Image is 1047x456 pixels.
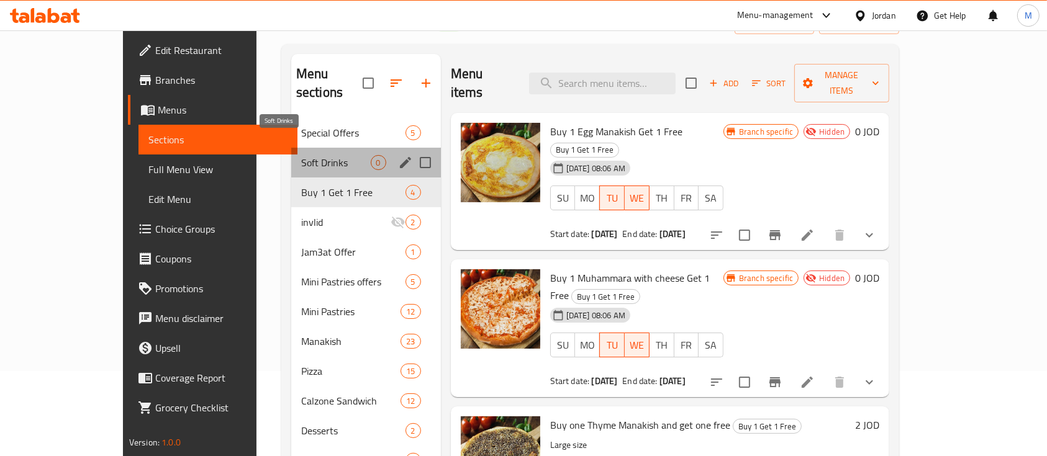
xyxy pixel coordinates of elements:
[592,226,618,242] b: [DATE]
[698,186,723,210] button: SA
[296,65,363,102] h2: Menu sections
[406,127,420,139] span: 5
[301,393,401,408] span: Calzone Sandwich
[599,333,625,357] button: TU
[550,122,682,141] span: Buy 1 Egg Manakish Get 1 Free
[301,364,401,378] span: Pizza
[825,367,854,397] button: delete
[406,425,420,437] span: 2
[301,423,406,438] span: Desserts
[371,155,386,170] div: items
[825,220,854,250] button: delete
[155,341,288,355] span: Upsell
[605,189,620,207] span: TU
[128,393,298,422] a: Grocery Checklist
[401,306,420,318] span: 12
[630,189,645,207] span: WE
[406,187,420,199] span: 4
[592,373,618,389] b: [DATE]
[800,228,815,243] a: Edit menu item
[574,186,600,210] button: MO
[855,123,879,140] h6: 0 JOD
[674,186,699,210] button: FR
[702,220,732,250] button: sort-choices
[732,369,758,395] span: Select to update
[155,43,288,58] span: Edit Restaurant
[355,70,381,96] span: Select all sections
[649,333,674,357] button: TH
[396,153,415,172] button: edit
[556,189,571,207] span: SU
[401,364,420,378] div: items
[551,143,619,157] span: Buy 1 Get 1 Free
[702,367,732,397] button: sort-choices
[678,70,704,96] span: Select section
[128,35,298,65] a: Edit Restaurant
[734,272,798,284] span: Branch specific
[155,311,288,326] span: Menu disclaimer
[301,125,406,140] span: Special Offers
[550,437,850,453] p: Large size
[679,336,694,354] span: FR
[128,303,298,333] a: Menu disclaimer
[148,132,288,147] span: Sections
[301,185,406,200] span: Buy 1 Get 1 Free
[406,244,421,259] div: items
[529,73,676,94] input: search
[814,272,850,284] span: Hidden
[625,333,650,357] button: WE
[704,74,744,93] button: Add
[630,336,645,354] span: WE
[862,228,877,243] svg: Show Choices
[800,375,815,390] a: Edit menu item
[872,9,896,22] div: Jordan
[155,221,288,236] span: Choice Groups
[128,244,298,274] a: Coupons
[138,125,298,154] a: Sections
[571,289,640,304] div: Buy 1 Get 1 Free
[862,375,877,390] svg: Show Choices
[128,333,298,363] a: Upsell
[814,126,850,138] span: Hidden
[148,192,288,207] span: Edit Menu
[406,217,420,228] span: 2
[291,297,441,326] div: Mini Pastries12
[599,186,625,210] button: TU
[401,304,420,319] div: items
[291,177,441,207] div: Buy 1 Get 1 Free4
[744,74,794,93] span: Sort items
[580,189,595,207] span: MO
[550,269,710,305] span: Buy 1 Muhammara with cheese Get 1 Free
[760,367,790,397] button: Branch-specific-item
[291,356,441,386] div: Pizza15
[301,334,401,349] div: Manakish
[854,367,884,397] button: show more
[158,102,288,117] span: Menus
[138,154,298,184] a: Full Menu View
[794,64,890,102] button: Manage items
[854,220,884,250] button: show more
[291,386,441,416] div: Calzone Sandwich12
[707,76,741,91] span: Add
[401,393,420,408] div: items
[659,226,686,242] b: [DATE]
[138,184,298,214] a: Edit Menu
[291,237,441,267] div: Jam3at Offer1
[128,363,298,393] a: Coverage Report
[128,65,298,95] a: Branches
[655,189,669,207] span: TH
[550,226,590,242] span: Start date:
[155,73,288,87] span: Branches
[301,274,406,289] span: Mini Pastries offers
[391,215,406,230] svg: Inactive section
[733,419,801,434] span: Buy 1 Get 1 Free
[401,336,420,347] span: 23
[406,246,420,258] span: 1
[155,251,288,266] span: Coupons
[148,162,288,177] span: Full Menu View
[622,226,657,242] span: End date:
[461,123,540,202] img: Buy 1 Egg Manakish Get 1 Free
[679,189,694,207] span: FR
